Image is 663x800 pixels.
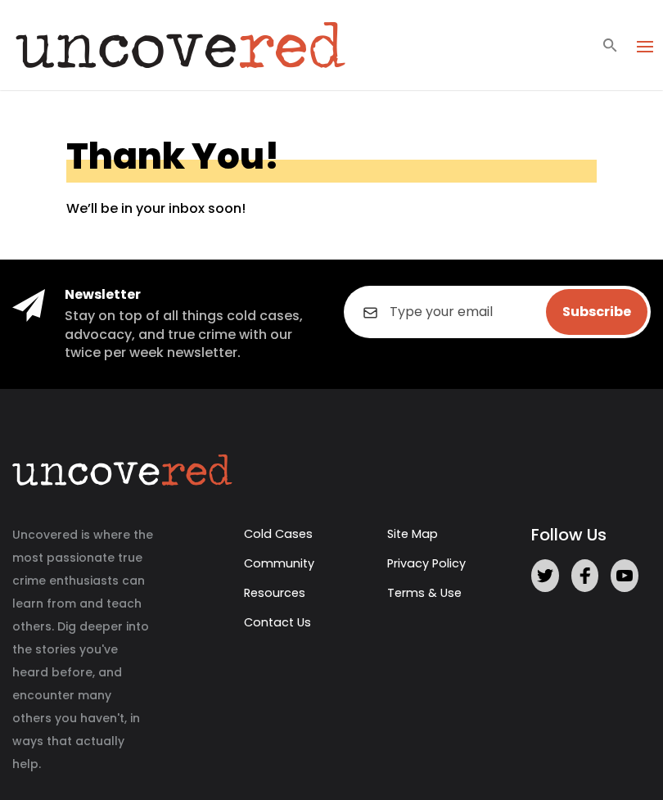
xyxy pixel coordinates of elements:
[387,555,466,572] a: Privacy Policy
[546,289,647,335] input: Subscribe
[66,138,597,183] h1: Thank You!
[387,585,462,601] a: Terms & Use
[387,526,438,542] a: Site Map
[12,523,154,775] p: Uncovered is where the most passionate true crime enthusiasts can learn from and teach others. Di...
[65,286,319,304] h4: Newsletter
[244,585,305,601] a: Resources
[244,555,314,572] a: Community
[65,307,319,362] h5: Stay on top of all things cold cases, advocacy, and true crime with our twice per week newsletter.
[66,199,597,219] p: We’ll be in your inbox soon!
[244,614,311,631] a: Contact Us
[244,526,313,542] a: Cold Cases
[344,286,651,338] input: Type your email
[531,523,651,546] h5: Follow Us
